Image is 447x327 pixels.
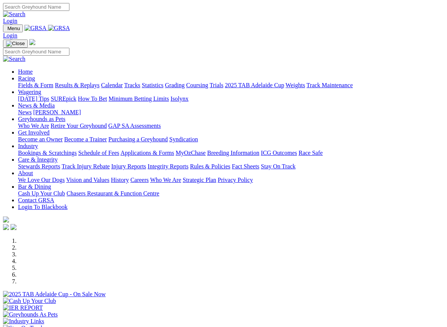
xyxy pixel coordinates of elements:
[101,82,123,88] a: Calendar
[3,56,26,62] img: Search
[307,82,353,88] a: Track Maintenance
[18,116,65,122] a: Greyhounds as Pets
[18,183,51,190] a: Bar & Dining
[18,123,444,129] div: Greyhounds as Pets
[3,224,9,230] img: facebook.svg
[18,129,50,136] a: Get Involved
[78,150,119,156] a: Schedule of Fees
[48,25,70,32] img: GRSA
[51,123,107,129] a: Retire Your Greyhound
[261,150,297,156] a: ICG Outcomes
[18,156,58,163] a: Care & Integrity
[3,216,9,223] img: logo-grsa-white.png
[62,163,110,170] a: Track Injury Rebate
[18,95,444,102] div: Wagering
[3,318,44,325] img: Industry Links
[29,39,35,45] img: logo-grsa-white.png
[225,82,284,88] a: 2025 TAB Adelaide Cup
[111,163,146,170] a: Injury Reports
[3,32,17,39] a: Login
[66,177,109,183] a: Vision and Values
[176,150,206,156] a: MyOzChase
[18,163,444,170] div: Care & Integrity
[18,136,444,143] div: Get Involved
[142,82,164,88] a: Statistics
[3,11,26,18] img: Search
[18,82,53,88] a: Fields & Form
[18,177,65,183] a: We Love Our Dogs
[183,177,216,183] a: Strategic Plan
[3,3,69,11] input: Search
[18,143,38,149] a: Industry
[120,150,174,156] a: Applications & Forms
[3,24,23,32] button: Toggle navigation
[3,311,58,318] img: Greyhounds As Pets
[6,41,25,47] img: Close
[18,95,49,102] a: [DATE] Tips
[3,291,106,298] img: 2025 TAB Adelaide Cup - On Sale Now
[18,123,49,129] a: Who We Are
[111,177,129,183] a: History
[108,123,161,129] a: GAP SA Assessments
[286,82,305,88] a: Weights
[186,82,208,88] a: Coursing
[18,190,444,197] div: Bar & Dining
[3,18,17,24] a: Login
[66,190,159,197] a: Chasers Restaurant & Function Centre
[18,177,444,183] div: About
[11,224,17,230] img: twitter.svg
[207,150,259,156] a: Breeding Information
[209,82,223,88] a: Trials
[124,82,140,88] a: Tracks
[8,26,20,31] span: Menu
[150,177,181,183] a: Who We Are
[18,102,55,109] a: News & Media
[18,197,54,203] a: Contact GRSA
[218,177,253,183] a: Privacy Policy
[18,204,68,210] a: Login To Blackbook
[3,48,69,56] input: Search
[169,136,198,142] a: Syndication
[3,304,43,311] img: IER REPORT
[55,82,99,88] a: Results & Replays
[108,136,168,142] a: Purchasing a Greyhound
[108,95,169,102] a: Minimum Betting Limits
[170,95,188,102] a: Isolynx
[18,136,63,142] a: Become an Owner
[147,163,188,170] a: Integrity Reports
[18,82,444,89] div: Racing
[3,298,56,304] img: Cash Up Your Club
[78,95,107,102] a: How To Bet
[18,163,60,170] a: Stewards Reports
[232,163,259,170] a: Fact Sheets
[18,150,77,156] a: Bookings & Scratchings
[51,95,76,102] a: SUREpick
[18,89,41,95] a: Wagering
[18,75,35,82] a: Racing
[64,136,107,142] a: Become a Trainer
[24,25,47,32] img: GRSA
[18,150,444,156] div: Industry
[18,170,33,176] a: About
[18,109,444,116] div: News & Media
[18,109,32,115] a: News
[130,177,149,183] a: Careers
[298,150,322,156] a: Race Safe
[18,190,65,197] a: Cash Up Your Club
[190,163,230,170] a: Rules & Policies
[261,163,295,170] a: Stay On Track
[18,68,33,75] a: Home
[33,109,81,115] a: [PERSON_NAME]
[165,82,185,88] a: Grading
[3,39,28,48] button: Toggle navigation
